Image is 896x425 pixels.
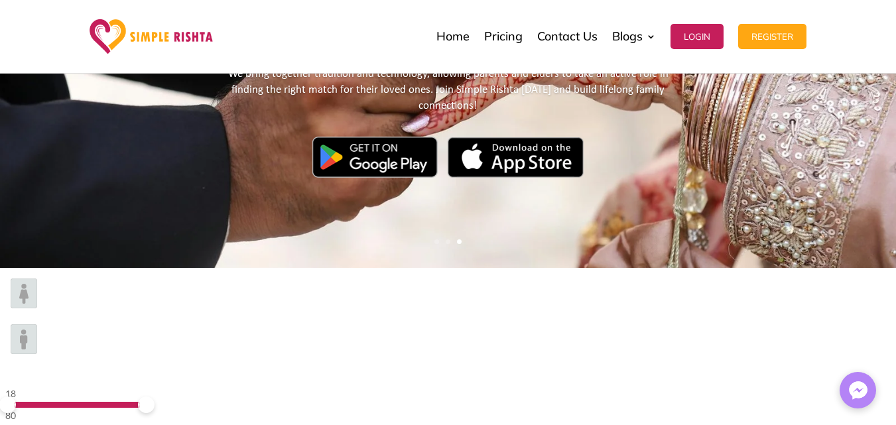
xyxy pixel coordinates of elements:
img: Google Play [312,137,438,178]
div: 80 [5,408,144,424]
a: 2 [446,239,450,244]
a: Register [738,3,806,70]
img: Messenger [845,377,871,404]
button: Login [671,24,724,49]
a: Login [671,3,724,70]
a: Pricing [484,3,523,70]
a: Blogs [612,3,656,70]
div: 18 [5,386,144,402]
button: Register [738,24,806,49]
: We bring together tradition and technology, allowing parents and elders to take an active role in... [226,66,670,183]
a: Contact Us [537,3,598,70]
a: 3 [457,239,462,244]
a: Home [436,3,470,70]
a: 1 [434,239,439,244]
